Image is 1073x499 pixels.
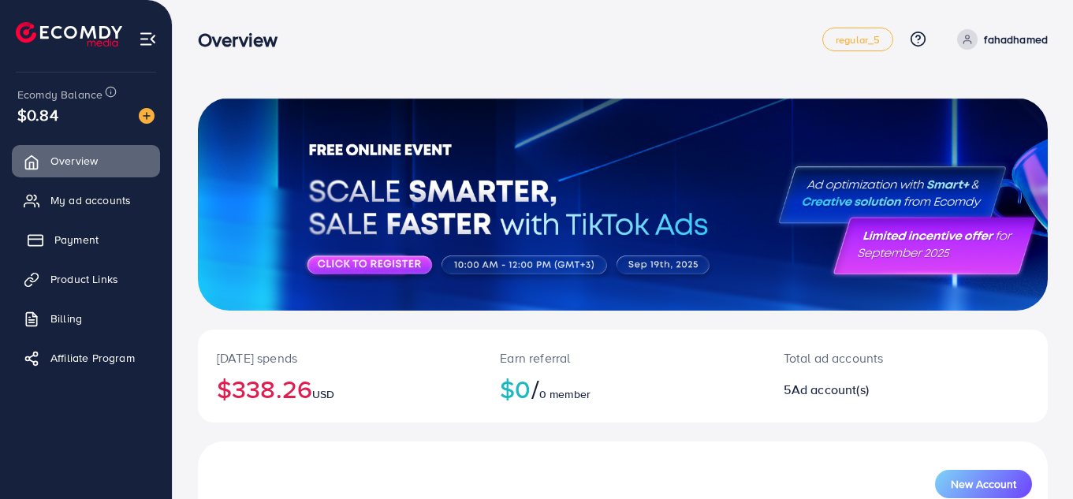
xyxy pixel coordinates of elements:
[312,386,334,402] span: USD
[12,263,160,295] a: Product Links
[198,28,290,51] h3: Overview
[984,30,1048,49] p: fahadhamed
[50,350,135,366] span: Affiliate Program
[12,224,160,255] a: Payment
[822,28,893,51] a: regular_5
[792,381,869,398] span: Ad account(s)
[139,30,157,48] img: menu
[539,386,591,402] span: 0 member
[784,348,959,367] p: Total ad accounts
[951,29,1048,50] a: fahadhamed
[54,232,99,248] span: Payment
[531,371,539,407] span: /
[951,479,1016,490] span: New Account
[50,311,82,326] span: Billing
[16,22,122,47] img: logo
[50,192,131,208] span: My ad accounts
[17,103,58,126] span: $0.84
[1006,428,1061,487] iframe: Chat
[217,374,462,404] h2: $338.26
[500,374,745,404] h2: $0
[784,382,959,397] h2: 5
[139,108,155,124] img: image
[836,35,880,45] span: regular_5
[12,303,160,334] a: Billing
[12,184,160,216] a: My ad accounts
[500,348,745,367] p: Earn referral
[935,470,1032,498] button: New Account
[12,145,160,177] a: Overview
[17,87,102,102] span: Ecomdy Balance
[217,348,462,367] p: [DATE] spends
[50,271,118,287] span: Product Links
[12,342,160,374] a: Affiliate Program
[50,153,98,169] span: Overview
